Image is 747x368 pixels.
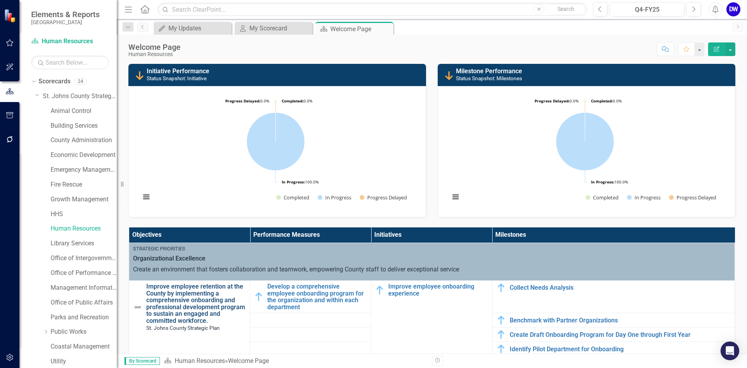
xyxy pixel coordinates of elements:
[51,283,117,292] a: Management Information Systems
[492,313,735,328] td: Double-Click to Edit Right Click for Context Menu
[146,325,220,331] span: St. Johns County Strategic Plan
[51,195,117,204] a: Growth Management
[146,283,246,324] a: Improve employee retention at the County by implementing a comprehensive onboarding and professio...
[133,303,142,312] img: Not Defined
[282,179,319,185] text: 100.0%
[137,92,418,209] div: Chart. Highcharts interactive chart.
[492,281,735,313] td: Double-Click to Edit Right Click for Context Menu
[51,151,117,160] a: Economic Development
[282,98,303,104] tspan: Completed:
[51,342,117,351] a: Coastal Management
[726,2,740,16] button: DW
[444,71,454,80] img: Progress Delayed
[133,254,731,263] span: Organizational Excellence
[510,284,731,291] a: Collect Needs Analysis
[546,4,585,15] button: Search
[330,24,391,34] div: Welcome Page
[51,121,117,130] a: Building Services
[510,317,731,324] a: Benchmark with Partner Organizations
[721,342,739,360] div: Open Intercom Messenger
[158,3,587,16] input: Search ClearPoint...
[128,43,181,51] div: Welcome Page
[51,357,117,366] a: Utility
[535,98,579,104] text: 0.0%
[228,357,269,364] div: Welcome Page
[225,98,260,104] tspan: Progress Delayed:
[147,67,209,75] a: Initiative Performance
[164,357,426,366] div: »
[388,283,488,297] a: Improve employee onboarding experience
[51,107,117,116] a: Animal Control
[446,92,724,209] svg: Interactive chart
[124,357,160,365] span: By Scorecard
[39,77,70,86] a: Scorecards
[558,6,574,12] span: Search
[612,5,682,14] div: Q4-FY25
[535,98,570,104] tspan: Progress Delayed:
[249,23,310,33] div: My Scorecard
[591,179,614,185] tspan: In Progress:
[591,179,628,185] text: 100.0%
[496,283,506,292] img: In Progress
[137,92,415,209] svg: Interactive chart
[51,224,117,233] a: Human Resources
[31,37,109,46] a: Human Resources
[31,10,100,19] span: Elements & Reports
[586,194,619,201] button: Show Completed
[282,98,312,104] text: 0.0%
[496,344,506,354] img: In Progress
[496,330,506,339] img: In Progress
[43,92,117,101] a: St. Johns County Strategic Plan
[168,23,230,33] div: My Updates
[610,2,684,16] button: Q4-FY25
[450,192,461,202] button: View chart menu, Chart
[175,357,225,364] a: Human Resources
[51,313,117,322] a: Parks and Recreation
[669,194,717,201] button: Show Progress Delayed
[51,180,117,189] a: Fire Rescue
[591,98,613,104] tspan: Completed:
[267,283,367,310] a: Develop a comprehensive employee onboarding program for the organization and within each department
[135,71,144,80] img: Progress Delayed
[318,194,351,201] button: Show In Progress
[492,328,735,342] td: Double-Click to Edit Right Click for Context Menu
[254,292,263,301] img: In Progress
[510,331,731,338] a: Create Draft Onboarding Program for Day One through First Year
[282,179,305,185] tspan: In Progress:
[510,346,731,353] a: Identify Pilot Department for Onboarding
[556,113,614,171] path: In Progress, 22.
[456,67,522,75] a: Milestone Performance
[225,98,269,104] text: 0.0%
[247,113,305,171] path: In Progress, 9.
[51,136,117,145] a: County Administration
[496,315,506,325] img: In Progress
[31,19,100,25] small: [GEOGRAPHIC_DATA]
[74,78,87,85] div: 24
[51,210,117,219] a: HHS
[627,194,661,201] button: Show In Progress
[51,298,117,307] a: Office of Public Affairs
[128,51,181,57] div: Human Resources
[51,328,117,336] a: Public Works
[31,56,109,69] input: Search Below...
[492,342,735,356] td: Double-Click to Edit Right Click for Context Menu
[133,245,731,252] div: Strategic Priorities
[51,254,117,263] a: Office of Intergovernmental Affairs
[237,23,310,33] a: My Scorecard
[250,281,371,313] td: Double-Click to Edit Right Click for Context Menu
[276,194,309,201] button: Show Completed
[591,98,622,104] text: 0.0%
[360,194,408,201] button: Show Progress Delayed
[51,269,117,278] a: Office of Performance & Transparency
[147,75,207,81] small: Status Snapshot: Initiative
[156,23,230,33] a: My Updates
[51,239,117,248] a: Library Services
[456,75,522,81] small: Status Snapshot: Milestones
[141,192,152,202] button: View chart menu, Chart
[133,265,731,274] p: Create an environment that fosters collaboration and teamwork, empowering County staff to deliver...
[51,166,117,174] a: Emergency Management
[375,285,384,295] img: In Progress
[4,9,18,23] img: ClearPoint Strategy
[446,92,727,209] div: Chart. Highcharts interactive chart.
